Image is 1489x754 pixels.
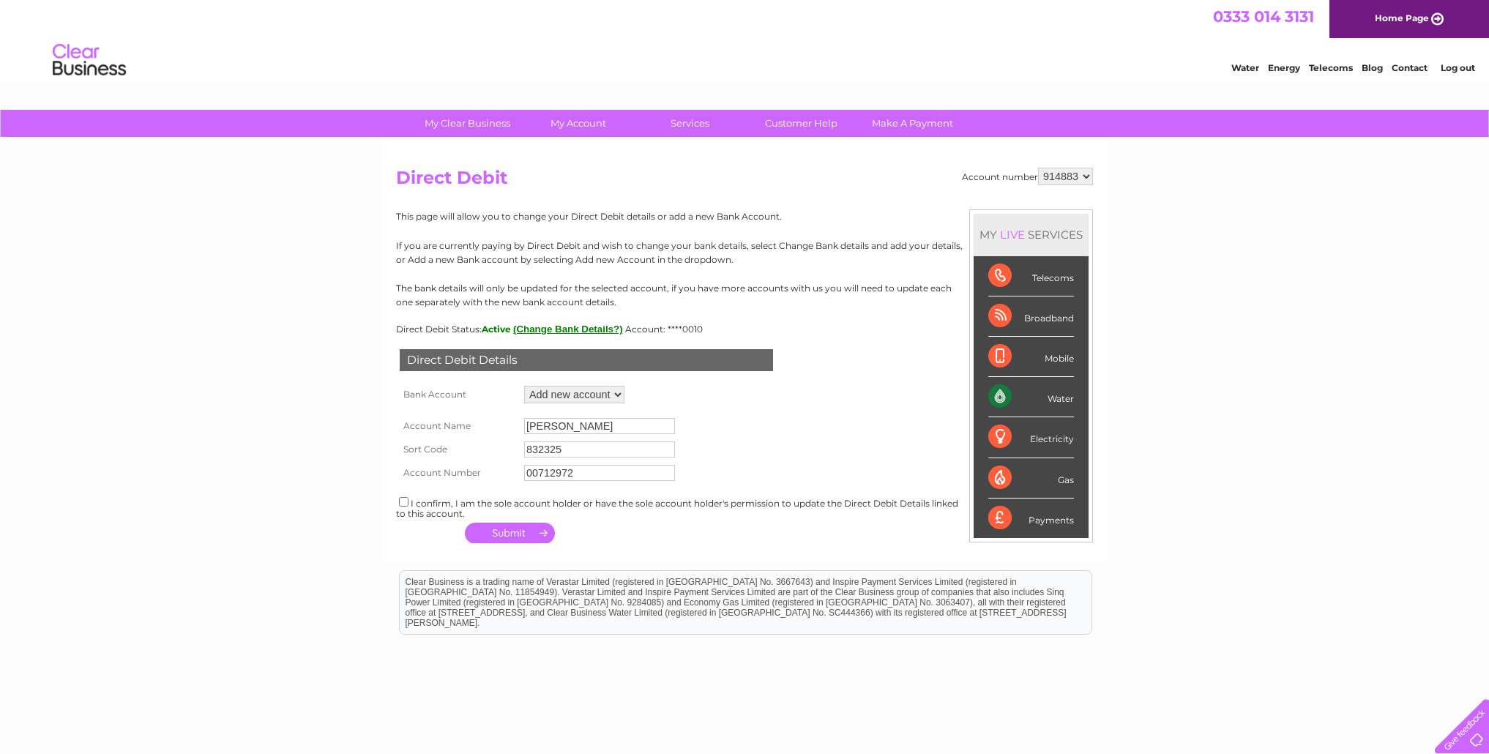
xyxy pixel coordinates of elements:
[962,168,1093,185] div: Account number
[988,337,1074,377] div: Mobile
[396,438,520,461] th: Sort Code
[988,256,1074,296] div: Telecoms
[997,228,1028,242] div: LIVE
[396,382,520,407] th: Bank Account
[396,414,520,438] th: Account Name
[407,110,528,137] a: My Clear Business
[518,110,639,137] a: My Account
[1213,7,1314,26] a: 0333 014 3131
[400,8,1091,71] div: Clear Business is a trading name of Verastar Limited (registered in [GEOGRAPHIC_DATA] No. 3667643...
[513,324,623,335] button: (Change Bank Details?)
[988,458,1074,499] div: Gas
[396,168,1093,195] h2: Direct Debit
[1231,62,1259,73] a: Water
[974,214,1089,255] div: MY SERVICES
[482,324,511,335] span: Active
[988,377,1074,417] div: Water
[396,209,1093,223] p: This page will allow you to change your Direct Debit details or add a new Bank Account.
[741,110,862,137] a: Customer Help
[396,495,1093,519] div: I confirm, I am the sole account holder or have the sole account holder's permission to update th...
[400,349,773,371] div: Direct Debit Details
[396,461,520,485] th: Account Number
[396,239,1093,266] p: If you are currently paying by Direct Debit and wish to change your bank details, select Change B...
[988,417,1074,458] div: Electricity
[396,324,1093,335] div: Direct Debit Status:
[1268,62,1300,73] a: Energy
[630,110,750,137] a: Services
[1362,62,1383,73] a: Blog
[988,499,1074,538] div: Payments
[52,38,127,83] img: logo.png
[1392,62,1428,73] a: Contact
[396,281,1093,309] p: The bank details will only be updated for the selected account, if you have more accounts with us...
[852,110,973,137] a: Make A Payment
[988,296,1074,337] div: Broadband
[1309,62,1353,73] a: Telecoms
[1441,62,1475,73] a: Log out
